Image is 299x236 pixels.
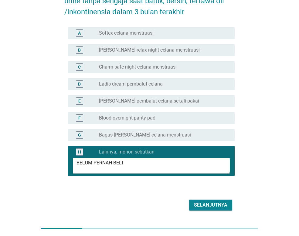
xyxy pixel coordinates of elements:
label: [PERSON_NAME] pembalut celana sekali pakai [99,98,199,104]
div: B [78,47,81,53]
button: Selanjutnya [189,200,232,211]
div: D [78,81,81,87]
div: A [78,30,81,36]
label: Ladis dream pembalut celana [99,81,163,87]
label: Softex celana menstruasi [99,30,154,36]
label: Bagus [PERSON_NAME] celana menstruasi [99,132,191,138]
div: C [78,64,81,70]
label: Lainnya, mohon sebutkan [99,149,155,155]
div: H [78,149,81,155]
div: E [78,98,81,104]
label: [PERSON_NAME] relax night celana menstruasi [99,47,200,53]
div: G [78,132,81,138]
div: Selanjutnya [194,201,227,209]
label: Blood overnight panty pad [99,115,155,121]
div: F [78,115,81,121]
label: Charm safe night celana menstruasi [99,64,177,70]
